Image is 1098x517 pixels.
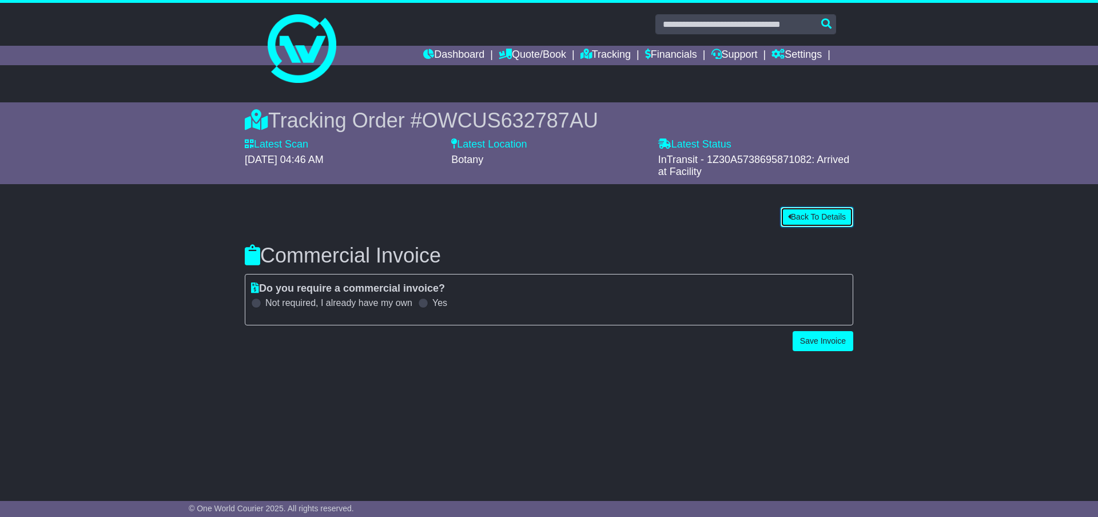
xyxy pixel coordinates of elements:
button: Save Invoice [793,331,853,351]
a: Tracking [580,46,631,65]
label: Latest Status [658,138,731,151]
label: Latest Scan [245,138,308,151]
a: Financials [645,46,697,65]
label: Do you require a commercial invoice? [251,283,445,295]
span: [DATE] 04:46 AM [245,154,324,165]
a: Settings [771,46,822,65]
div: Tracking Order # [245,108,853,133]
a: Quote/Book [499,46,566,65]
h3: Commercial Invoice [245,244,853,267]
span: OWCUS632787AU [422,109,598,132]
button: Back To Details [781,207,853,227]
span: InTransit - 1Z30A5738695871082: Arrived at Facility [658,154,850,178]
span: Botany [451,154,483,165]
span: © One World Courier 2025. All rights reserved. [189,504,354,513]
label: Yes [432,297,447,308]
label: Not required, I already have my own [265,297,412,308]
a: Support [711,46,758,65]
label: Latest Location [451,138,527,151]
a: Dashboard [423,46,484,65]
